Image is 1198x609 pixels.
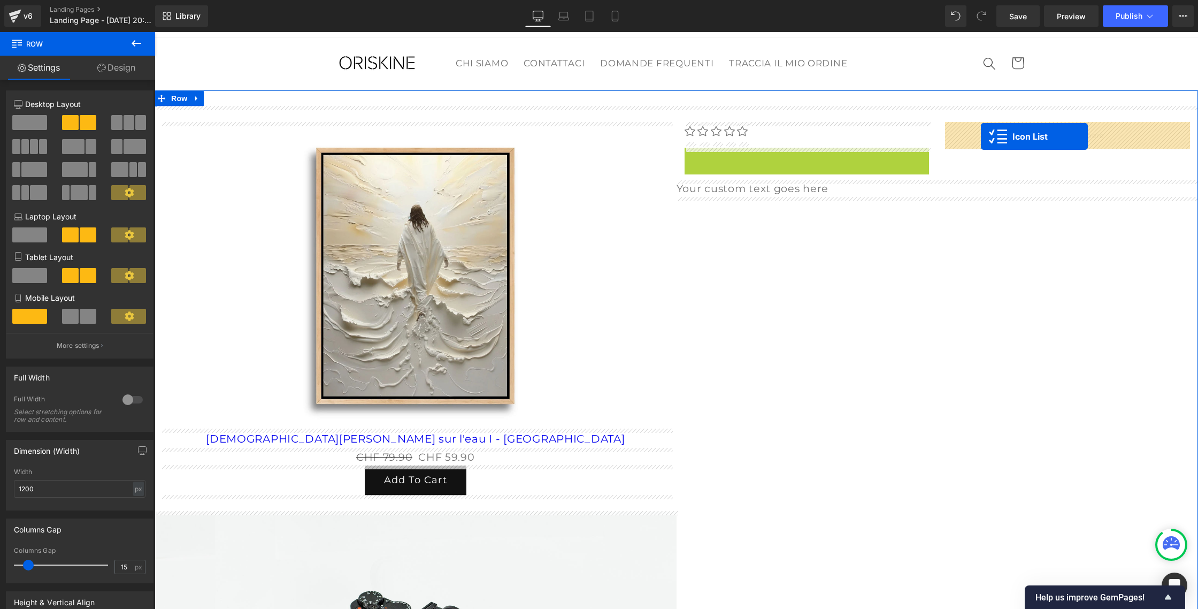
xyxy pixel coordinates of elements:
[577,5,602,27] a: Tablet
[14,480,145,498] input: auto
[14,408,110,423] div: Select stretching options for row and content.
[50,16,152,25] span: Landing Page - [DATE] 20:44:53
[202,418,258,431] span: CHF 79.90
[1035,592,1162,603] span: Help us improve GemPages!
[155,5,208,27] a: New Library
[4,5,41,27] a: v6
[14,547,145,554] div: Columns Gap
[574,26,693,37] span: TRACCIA IL MIO ORDINE
[175,11,201,21] span: Library
[1057,11,1086,22] span: Preview
[294,18,362,45] a: CHI SIAMO
[945,5,966,27] button: Undo
[1044,5,1099,27] a: Preview
[1162,573,1187,598] div: Open Intercom Messenger
[14,252,145,263] p: Tablet Layout
[1116,12,1142,20] span: Publish
[446,26,559,37] span: DOMANDE FREQUENTI
[6,333,153,358] button: More settings
[14,211,145,222] p: Laptop Layout
[14,58,35,74] span: Row
[971,5,992,27] button: Redo
[14,395,112,406] div: Full Width
[264,416,320,433] span: CHF 59.90
[362,18,438,45] a: CONTATTACI
[1172,5,1194,27] button: More
[1035,591,1174,604] button: Show survey - Help us improve GemPages!
[602,5,628,27] a: Mobile
[301,26,354,37] span: CHI SIAMO
[821,17,849,45] summary: Suchen
[164,16,281,47] a: ORISKINE
[551,5,577,27] a: Laptop
[14,440,80,455] div: Dimension (Width)
[14,592,95,607] div: Height & Vertical Align
[35,58,49,74] a: Expand / Collapse
[369,26,430,37] span: CONTATTACI
[21,9,35,23] div: v6
[14,292,145,303] p: Mobile Layout
[107,90,414,397] img: Jésus marchant sur l'eau I - Toile
[51,400,470,413] a: [DEMOGRAPHIC_DATA][PERSON_NAME] sur l'eau I - [GEOGRAPHIC_DATA]
[133,482,144,496] div: px
[135,564,144,570] span: px
[50,5,173,14] a: Landing Pages
[14,519,62,534] div: Columns Gap
[14,367,50,382] div: Full Width
[169,21,276,42] img: ORISKINE
[210,433,312,463] button: Add To Cart
[438,18,567,45] a: DOMANDE FREQUENTI
[57,341,99,351] p: More settings
[1009,11,1027,22] span: Save
[522,148,1044,165] p: Your custom text goes here
[567,18,701,45] a: TRACCIA IL MIO ORDINE
[11,32,118,56] span: Row
[1103,5,1168,27] button: Publish
[525,5,551,27] a: Desktop
[78,56,155,80] a: Design
[14,468,145,476] div: Width
[14,98,145,110] p: Desktop Layout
